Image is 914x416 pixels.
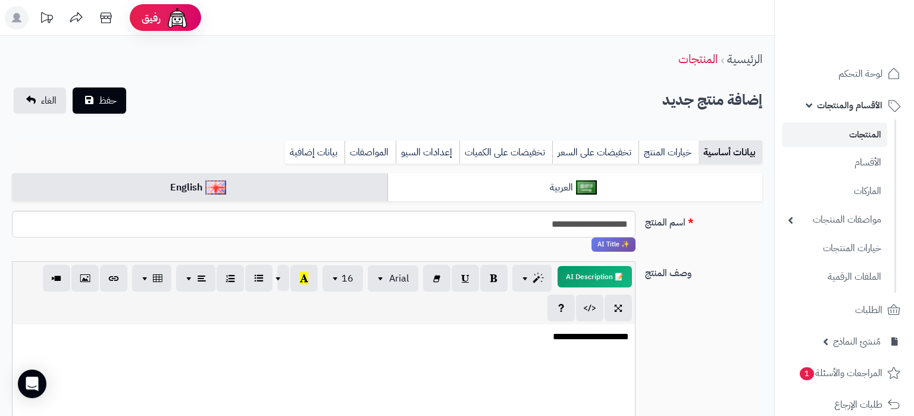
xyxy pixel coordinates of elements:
[782,264,887,290] a: الملفات الرقمية
[640,211,767,230] label: اسم المنتج
[396,140,459,164] a: إعدادات السيو
[12,173,387,202] a: English
[558,266,632,287] button: 📝 AI Description
[782,359,907,387] a: المراجعات والأسئلة1
[640,261,767,280] label: وصف المنتج
[591,237,636,252] span: انقر لاستخدام رفيقك الذكي
[662,88,762,112] h2: إضافة منتج جديد
[782,207,887,233] a: مواصفات المنتجات
[99,93,117,108] span: حفظ
[782,236,887,261] a: خيارات المنتجات
[833,333,881,350] span: مُنشئ النماذج
[205,180,226,195] img: English
[165,6,189,30] img: ai-face.png
[18,370,46,398] div: Open Intercom Messenger
[800,367,814,380] span: 1
[833,32,903,57] img: logo-2.png
[782,150,887,176] a: الأقسام
[638,140,699,164] a: خيارات المنتج
[782,60,907,88] a: لوحة التحكم
[552,140,638,164] a: تخفيضات على السعر
[142,11,161,25] span: رفيق
[73,87,126,114] button: حفظ
[838,65,882,82] span: لوحة التحكم
[389,271,409,286] span: Arial
[368,265,418,292] button: Arial
[782,296,907,324] a: الطلبات
[855,302,882,318] span: الطلبات
[576,180,597,195] img: العربية
[345,140,396,164] a: المواصفات
[727,50,762,68] a: الرئيسية
[32,6,61,33] a: تحديثات المنصة
[285,140,345,164] a: بيانات إضافية
[323,265,363,292] button: 16
[699,140,762,164] a: بيانات أساسية
[387,173,763,202] a: العربية
[817,97,882,114] span: الأقسام والمنتجات
[782,123,887,147] a: المنتجات
[678,50,718,68] a: المنتجات
[834,396,882,413] span: طلبات الإرجاع
[799,365,882,381] span: المراجعات والأسئلة
[14,87,66,114] a: الغاء
[342,271,353,286] span: 16
[782,179,887,204] a: الماركات
[459,140,552,164] a: تخفيضات على الكميات
[41,93,57,108] span: الغاء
